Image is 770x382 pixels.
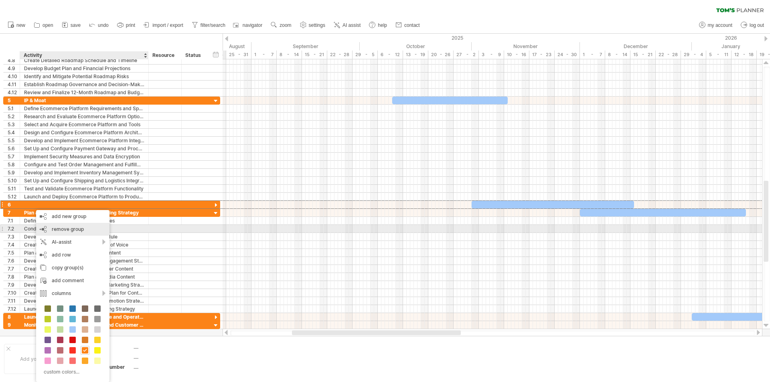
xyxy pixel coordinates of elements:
[71,22,81,28] span: save
[8,249,20,257] div: 7.5
[8,185,20,192] div: 5.11
[152,22,183,28] span: import / export
[98,22,109,28] span: undo
[605,51,630,59] div: 8 - 14
[750,22,764,28] span: log out
[52,226,84,232] span: remove group
[8,201,20,208] div: 6
[8,145,20,152] div: 5.6
[36,210,109,223] div: add new group
[697,20,735,30] a: my account
[24,185,144,192] div: Test and Validate Ecommerce Platform Functionality
[580,42,692,51] div: December 2025
[24,89,144,96] div: Review and Finalize 12-Month Roadmap and Budget Plan
[8,305,20,313] div: 7.12
[555,51,580,59] div: 24 - 30
[24,161,144,168] div: Configure and Test Order Management and Fulfillment Processes
[656,51,681,59] div: 22 - 28
[43,22,53,28] span: open
[24,297,144,305] div: Develop Content Distribution and Promotion Strategy
[24,113,144,120] div: Research and Evaluate Ecommerce Platform Options
[87,20,111,30] a: undo
[8,121,20,128] div: 5.3
[8,65,20,72] div: 4.9
[8,177,20,184] div: 5.10
[367,20,389,30] a: help
[24,65,144,72] div: Develop Budget Plan and Financial Projections
[232,20,265,30] a: navigator
[24,209,144,216] div: Plan and Create Content and Marketing Strategy
[36,274,109,287] div: add comment
[24,169,144,176] div: Develop and Implement Inventory Management System
[32,20,56,30] a: open
[360,42,472,51] div: October 2025
[277,51,302,59] div: 8 - 14
[708,22,732,28] span: my account
[24,177,144,184] div: Set Up and Configure Shipping and Logistics Integration
[24,217,144,224] div: Define Content Strategy and Objectives
[142,20,186,30] a: import / export
[152,51,177,59] div: Resource
[8,113,20,120] div: 5.2
[24,305,144,313] div: Launch and Execute Content Marketing Strategy
[190,20,228,30] a: filter/search
[8,217,20,224] div: 7.1
[580,51,605,59] div: 1 - 7
[342,22,361,28] span: AI assist
[6,20,28,30] a: new
[24,129,144,136] div: Design and Configure Ecommerce Platform Architecture
[8,193,20,200] div: 5.12
[8,209,20,216] div: 7
[24,249,144,257] div: Plan and Develop Blog and Article Content
[504,51,529,59] div: 10 - 16
[302,51,327,59] div: 15 - 21
[24,121,144,128] div: Select and Acquire Ecommerce Platform and Tools
[24,273,144,281] div: Plan and Develop Video and Multimedia Content
[681,51,706,59] div: 29 - 4
[8,241,20,249] div: 7.4
[24,153,144,160] div: Implement Security Measures and Data Encryption
[126,22,135,28] span: print
[8,273,20,281] div: 7.8
[24,81,144,88] div: Establish Roadmap Governance and Decision-Making Process
[309,22,325,28] span: settings
[269,20,294,30] a: zoom
[8,81,20,88] div: 4.11
[4,344,79,374] div: Add your own logo
[16,22,25,28] span: new
[8,153,20,160] div: 5.7
[393,20,422,30] a: contact
[8,265,20,273] div: 7.7
[8,73,20,80] div: 4.10
[428,51,454,59] div: 20 - 26
[24,257,144,265] div: Develop Social Media Content and Engagement Strategy
[472,42,580,51] div: November 2025
[8,321,20,329] div: 9
[24,313,144,321] div: Launch and Test Ecommerce Website and Operations
[8,137,20,144] div: 5.5
[630,51,656,59] div: 15 - 21
[134,364,201,370] div: ....
[24,289,144,297] div: Create Measurement and Evaluation Plan for Content
[226,51,251,59] div: 25 - 31
[60,20,83,30] a: save
[24,145,144,152] div: Set Up and Configure Payment Gateway and Processing
[298,20,328,30] a: settings
[115,20,138,30] a: print
[24,137,144,144] div: Develop and Implement Ecommerce Platform Integration Plan
[24,193,144,200] div: Launch and Deploy Ecommerce Platform to Production Environment
[731,51,757,59] div: 12 - 18
[24,105,144,112] div: Define Ecommerce Platform Requirements and Specifications
[24,265,144,273] div: Create Email Marketing and Newsletter Content
[739,20,766,30] a: log out
[36,249,109,261] div: add row
[8,89,20,96] div: 4.12
[24,233,144,241] div: Develop Content Calendar and Schedule
[24,241,144,249] div: Create Content Style Guide and Tone of Voice
[8,257,20,265] div: 7.6
[24,73,144,80] div: Identify and Mitigate Potential Roadmap Risks
[24,225,144,232] div: Conduct Content Audit and Analysis
[8,225,20,232] div: 7.2
[8,97,20,104] div: 5
[8,313,20,321] div: 8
